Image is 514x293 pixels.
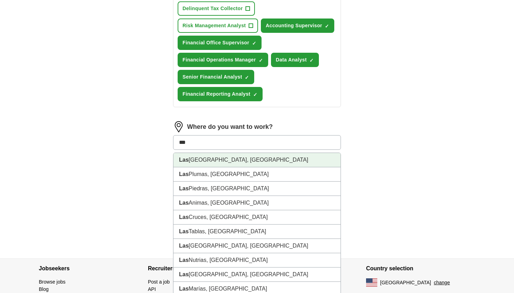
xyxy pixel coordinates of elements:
strong: Las [179,228,189,234]
span: Accounting Supervisor [266,22,322,29]
li: [GEOGRAPHIC_DATA], [GEOGRAPHIC_DATA] [173,268,341,282]
h4: Country selection [366,259,475,278]
button: Risk Management Analyst [178,19,258,33]
a: Browse jobs [39,279,65,285]
span: Data Analyst [276,56,307,64]
button: change [434,279,450,286]
strong: Las [179,257,189,263]
img: US flag [366,278,377,287]
li: Cruces, [GEOGRAPHIC_DATA] [173,210,341,225]
span: Financial Operations Manager [183,56,256,64]
li: Piedras, [GEOGRAPHIC_DATA] [173,182,341,196]
strong: Las [179,214,189,220]
button: Financial Reporting Analyst✓ [178,87,263,101]
span: [GEOGRAPHIC_DATA] [380,279,431,286]
strong: Las [179,271,189,277]
strong: Las [179,286,189,292]
span: ✓ [253,92,257,97]
label: Where do you want to work? [187,122,273,132]
span: ✓ [245,75,249,80]
a: Blog [39,286,49,292]
button: Accounting Supervisor✓ [261,19,334,33]
li: Nutrias, [GEOGRAPHIC_DATA] [173,253,341,268]
li: [GEOGRAPHIC_DATA], [GEOGRAPHIC_DATA] [173,239,341,253]
button: Financial Office Supervisor✓ [178,36,262,50]
a: Post a job [148,279,170,285]
li: Tablas, [GEOGRAPHIC_DATA] [173,225,341,239]
span: ✓ [325,23,329,29]
strong: Las [179,157,189,163]
span: Risk Management Analyst [183,22,246,29]
span: Financial Reporting Analyst [183,90,250,98]
button: Data Analyst✓ [271,53,319,67]
span: Financial Office Supervisor [183,39,249,46]
strong: Las [179,243,189,249]
img: location.png [173,121,184,132]
span: Senior Financial Analyst [183,73,242,81]
strong: Las [179,185,189,191]
strong: Las [179,171,189,177]
li: Animas, [GEOGRAPHIC_DATA] [173,196,341,210]
a: API [148,286,156,292]
button: Financial Operations Manager✓ [178,53,268,67]
button: Delinquent Tax Collector [178,1,255,16]
span: ✓ [259,58,263,63]
button: Senior Financial Analyst✓ [178,70,254,84]
li: Plumas, [GEOGRAPHIC_DATA] [173,167,341,182]
li: [GEOGRAPHIC_DATA], [GEOGRAPHIC_DATA] [173,153,341,167]
strong: Las [179,200,189,206]
span: ✓ [252,41,256,46]
span: Delinquent Tax Collector [183,5,243,12]
span: ✓ [309,58,314,63]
